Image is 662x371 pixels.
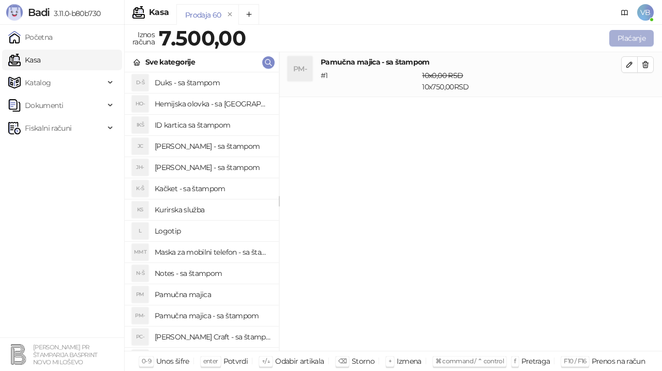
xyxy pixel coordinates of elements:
[125,72,279,351] div: grid
[155,74,270,91] h4: Duks - sa štampom
[50,9,100,18] span: 3.11.0-b80b730
[145,56,195,68] div: Sve kategorije
[25,118,71,138] span: Fiskalni računi
[616,4,633,21] a: Dokumentacija
[397,354,421,368] div: Izmena
[132,180,148,197] div: K-Š
[159,25,246,51] strong: 7.500,00
[637,4,654,21] span: VB
[155,307,270,324] h4: Pamučna majica - sa štampom
[514,357,516,365] span: f
[609,30,654,47] button: Plaćanje
[435,357,504,365] span: ⌘ command / ⌃ control
[155,286,270,303] h4: Pamučna majica
[132,96,148,112] div: HO-
[155,138,270,154] h4: [PERSON_NAME] - sa štampom
[25,72,51,93] span: Katalog
[149,8,169,17] div: Kasa
[132,223,148,239] div: L
[155,180,270,197] h4: Kačket - sa štampom
[8,344,29,365] img: 64x64-companyLogo-f2502bd9-5580-44b6-8a07-fdca4e89aa2d.png
[132,202,148,218] div: KS
[185,9,221,21] div: Prodaja 60
[132,74,148,91] div: D-Š
[321,56,621,68] h4: Pamučna majica - sa štampom
[132,307,148,324] div: PM-
[352,354,374,368] div: Storno
[132,117,148,133] div: IKŠ
[155,265,270,282] h4: Notes - sa štampom
[155,244,270,260] h4: Maska za mobilni telefon - sa štampom
[132,350,148,366] div: PH-
[592,354,645,368] div: Prenos na račun
[223,10,237,19] button: remove
[155,350,270,366] h4: [PERSON_NAME] Hammer - sa štampom
[132,244,148,260] div: MMT
[6,4,23,21] img: Logo
[132,138,148,154] div: JC
[564,357,586,365] span: F10 / F16
[33,344,98,366] small: [PERSON_NAME] PR ŠTAMPARIJA BASPRINT NOVO MILOŠEVO
[155,159,270,176] h4: [PERSON_NAME] - sa štampom
[319,70,420,92] div: # 1
[223,354,248,368] div: Potvrdi
[8,50,40,70] a: Kasa
[388,357,392,365] span: +
[422,71,463,80] span: 10 x 0,00 RSD
[132,286,148,303] div: PM
[155,96,270,112] h4: Hemijska olovka - sa [GEOGRAPHIC_DATA]
[155,202,270,218] h4: Kurirska služba
[132,329,148,345] div: PC-
[275,354,324,368] div: Odabir artikala
[238,4,259,25] button: Add tab
[155,223,270,239] h4: Logotip
[8,27,53,48] a: Početna
[521,354,550,368] div: Pretraga
[262,357,270,365] span: ↑/↓
[130,28,157,49] div: Iznos računa
[203,357,218,365] span: enter
[155,117,270,133] h4: ID kartica sa štampom
[132,159,148,176] div: JH-
[420,70,623,92] div: 10 x 750,00 RSD
[25,95,63,116] span: Dokumenti
[288,56,312,81] div: PM-
[28,6,50,19] span: Badi
[155,329,270,345] h4: [PERSON_NAME] Craft - sa štampom
[132,265,148,282] div: N-Š
[142,357,151,365] span: 0-9
[156,354,189,368] div: Unos šifre
[338,357,347,365] span: ⌫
